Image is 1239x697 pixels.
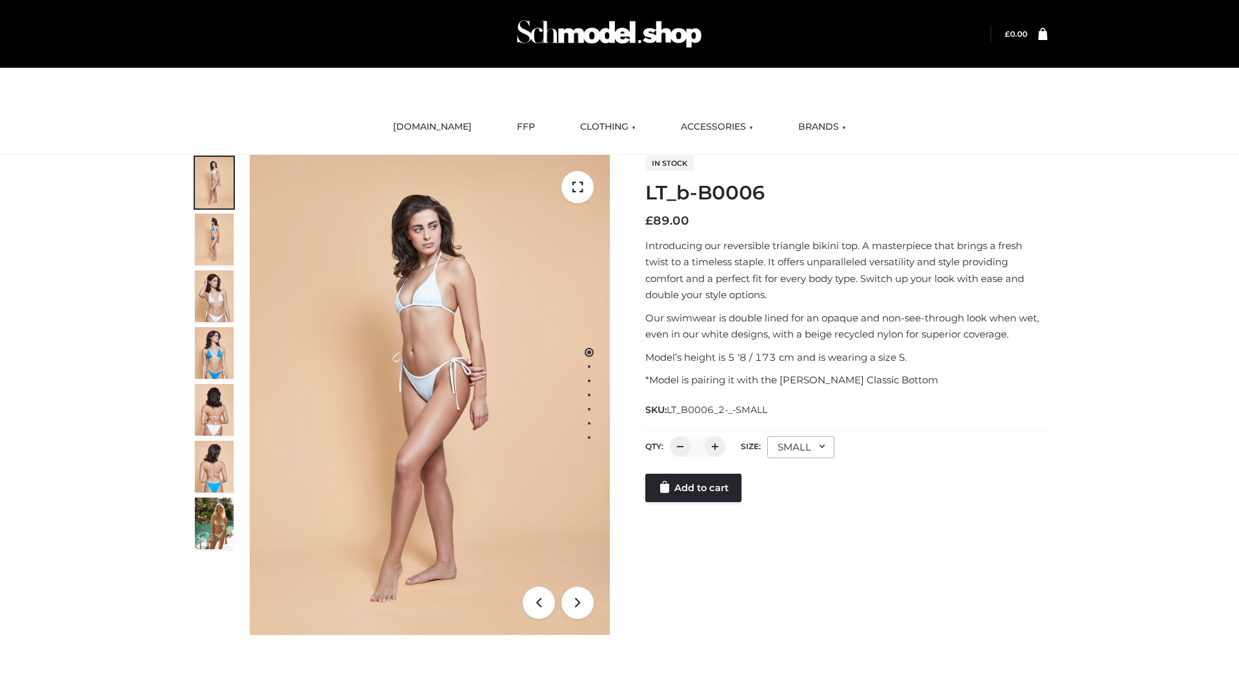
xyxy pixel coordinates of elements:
img: ArielClassicBikiniTop_CloudNine_AzureSky_OW114ECO_2-scaled.jpg [195,214,234,265]
a: £0.00 [1005,29,1027,39]
p: Our swimwear is double lined for an opaque and non-see-through look when wet, even in our white d... [645,310,1047,343]
a: BRANDS [789,113,856,141]
span: £ [1005,29,1010,39]
label: QTY: [645,441,663,451]
span: In stock [645,156,694,171]
a: CLOTHING [570,113,645,141]
bdi: 89.00 [645,214,689,228]
p: Model’s height is 5 ‘8 / 173 cm and is wearing a size S. [645,349,1047,366]
p: *Model is pairing it with the [PERSON_NAME] Classic Bottom [645,372,1047,389]
a: FFP [507,113,545,141]
img: Schmodel Admin 964 [512,8,706,59]
span: SKU: [645,402,769,418]
img: ArielClassicBikiniTop_CloudNine_AzureSky_OW114ECO_3-scaled.jpg [195,270,234,322]
span: £ [645,214,653,228]
bdi: 0.00 [1005,29,1027,39]
h1: LT_b-B0006 [645,181,1047,205]
img: ArielClassicBikiniTop_CloudNine_AzureSky_OW114ECO_1 [250,155,610,635]
span: LT_B0006_2-_-SMALL [667,404,767,416]
img: ArielClassicBikiniTop_CloudNine_AzureSky_OW114ECO_1-scaled.jpg [195,157,234,208]
img: ArielClassicBikiniTop_CloudNine_AzureSky_OW114ECO_7-scaled.jpg [195,384,234,436]
label: Size: [741,441,761,451]
img: Arieltop_CloudNine_AzureSky2.jpg [195,498,234,549]
a: ACCESSORIES [671,113,763,141]
img: ArielClassicBikiniTop_CloudNine_AzureSky_OW114ECO_8-scaled.jpg [195,441,234,492]
p: Introducing our reversible triangle bikini top. A masterpiece that brings a fresh twist to a time... [645,237,1047,303]
img: ArielClassicBikiniTop_CloudNine_AzureSky_OW114ECO_4-scaled.jpg [195,327,234,379]
a: Add to cart [645,474,741,502]
a: [DOMAIN_NAME] [383,113,481,141]
div: SMALL [767,436,834,458]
